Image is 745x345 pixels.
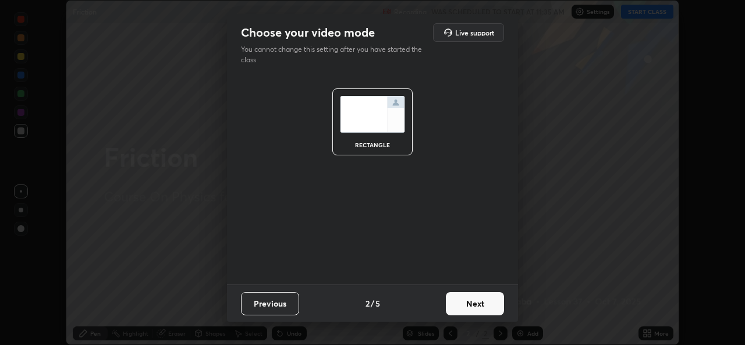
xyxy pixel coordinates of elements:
[340,96,405,133] img: normalScreenIcon.ae25ed63.svg
[349,142,396,148] div: rectangle
[241,44,430,65] p: You cannot change this setting after you have started the class
[375,297,380,310] h4: 5
[366,297,370,310] h4: 2
[241,25,375,40] h2: Choose your video mode
[241,292,299,315] button: Previous
[371,297,374,310] h4: /
[455,29,494,36] h5: Live support
[446,292,504,315] button: Next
